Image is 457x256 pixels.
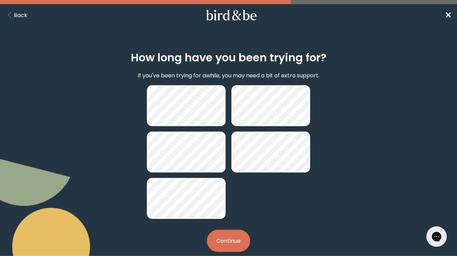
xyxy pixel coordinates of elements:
p: If you've been trying for awhile, you may need a bit of extra support. [138,71,319,80]
button: Continue [207,230,250,252]
span: ✕ [445,10,452,21]
iframe: Gorgias live chat messenger [423,224,450,249]
h2: How long have you been trying for? [131,49,326,66]
a: ✕ [445,9,452,21]
button: Back Button [5,11,27,19]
